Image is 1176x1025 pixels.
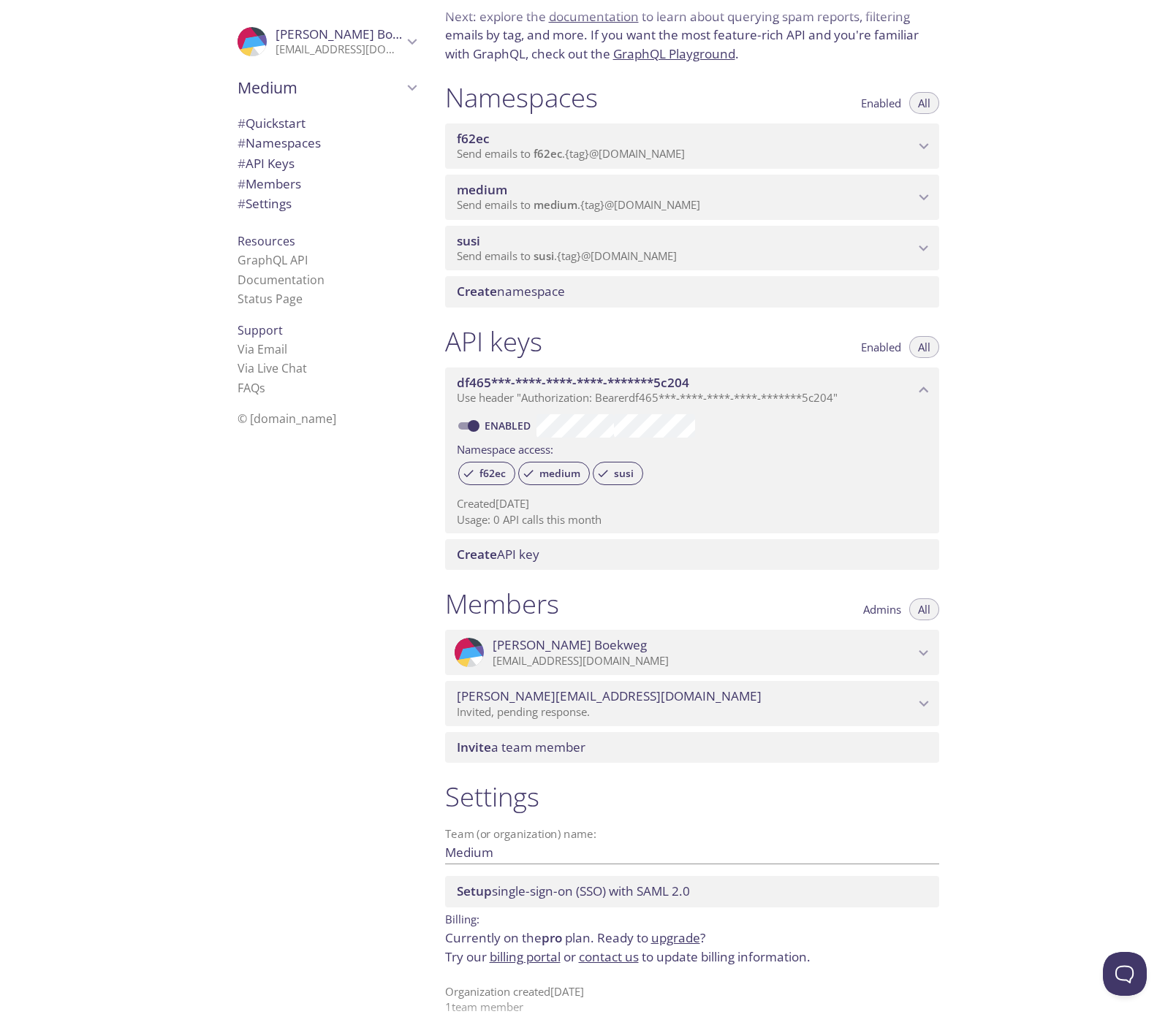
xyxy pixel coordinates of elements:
div: Team Settings [226,194,428,214]
span: a team member [457,739,585,755]
a: Enabled [482,419,536,433]
span: medium [531,467,589,480]
span: # [238,115,246,132]
div: f62ec [458,462,515,485]
a: Via Live Chat [238,360,307,376]
p: Billing: [445,907,939,929]
a: Via Email [238,341,287,357]
div: Richard Boekweg [226,18,428,66]
p: Currently on the plan. [445,929,939,966]
span: pro [542,929,562,946]
button: Admins [854,598,910,620]
span: Send emails to . {tag} @[DOMAIN_NAME] [457,248,677,263]
div: Members [226,174,428,194]
div: medium namespace [445,175,939,220]
span: Setup [457,883,492,899]
span: Quickstart [238,115,306,132]
a: documentation [549,8,639,25]
button: All [909,598,939,620]
a: FAQ [238,380,265,396]
div: Medium [226,69,428,107]
a: Documentation [238,272,325,288]
div: Create namespace [445,276,939,307]
h1: Namespaces [445,81,598,114]
a: GraphQL Playground [613,45,735,62]
p: Usage: 0 API calls this month [457,512,927,527]
div: f62ec namespace [445,123,939,169]
div: Invite a team member [445,732,939,763]
div: susi [593,462,643,485]
p: [EMAIL_ADDRESS][DOMAIN_NAME] [493,654,914,668]
span: Support [238,322,283,338]
span: Try our or to update billing information. [445,948,811,965]
label: Team (or organization) name: [445,828,597,839]
span: Members [238,175,301,192]
div: salluri@medium.com [445,681,939,726]
p: Invited, pending response. [457,705,914,720]
div: Setup SSO [445,876,939,907]
span: # [238,134,246,151]
div: Richard Boekweg [445,630,939,675]
div: Quickstart [226,113,428,134]
div: susi namespace [445,226,939,271]
div: medium [518,462,590,485]
label: Namespace access: [457,438,553,459]
span: susi [457,232,480,249]
a: Status Page [238,291,303,307]
span: f62ec [471,467,515,480]
button: All [909,336,939,358]
span: [PERSON_NAME] Boekweg [493,637,647,653]
span: Create [457,283,497,300]
span: medium [534,197,577,212]
span: Namespaces [238,134,321,151]
span: © [DOMAIN_NAME] [238,411,336,427]
span: Ready to ? [597,929,705,946]
p: [EMAIL_ADDRESS][DOMAIN_NAME] [276,42,403,57]
span: f62ec [534,146,562,161]
p: Next: explore the to learn about querying spam reports, filtering emails by tag, and more. If you... [445,7,939,64]
span: f62ec [457,130,490,147]
div: Create API Key [445,539,939,570]
span: Invite [457,739,491,755]
a: billing portal [490,948,561,965]
span: [PERSON_NAME][EMAIL_ADDRESS][DOMAIN_NAME] [457,688,762,704]
span: # [238,175,246,192]
h1: API keys [445,325,542,358]
span: Settings [238,195,292,212]
span: Create [457,546,497,563]
span: s [259,380,265,396]
span: # [238,155,246,172]
span: # [238,195,246,212]
span: [PERSON_NAME] Boekweg [276,26,430,42]
button: All [909,92,939,114]
button: Enabled [852,92,910,114]
span: Resources [238,233,295,249]
a: upgrade [651,929,700,946]
span: susi [605,467,642,480]
p: Organization created [DATE] 1 team member [445,984,939,1016]
span: Send emails to . {tag} @[DOMAIN_NAME] [457,146,685,161]
span: susi [534,248,554,263]
span: single-sign-on (SSO) with SAML 2.0 [457,883,690,899]
span: medium [457,181,507,198]
p: Created [DATE] [457,496,927,511]
h1: Settings [445,780,939,813]
div: Namespaces [226,133,428,153]
a: contact us [579,948,639,965]
span: namespace [457,283,565,300]
span: Send emails to . {tag} @[DOMAIN_NAME] [457,197,700,212]
span: Medium [238,77,403,98]
span: API key [457,546,539,563]
iframe: Help Scout Beacon - Open [1103,952,1147,996]
a: GraphQL API [238,252,308,268]
button: Enabled [852,336,910,358]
